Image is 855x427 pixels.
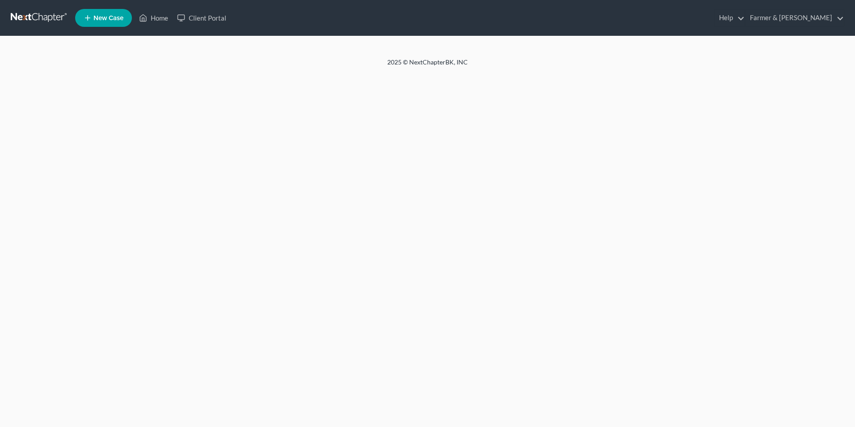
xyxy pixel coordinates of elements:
[173,10,231,26] a: Client Portal
[715,10,745,26] a: Help
[173,58,682,74] div: 2025 © NextChapterBK, INC
[135,10,173,26] a: Home
[75,9,132,27] new-legal-case-button: New Case
[745,10,844,26] a: Farmer & [PERSON_NAME]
